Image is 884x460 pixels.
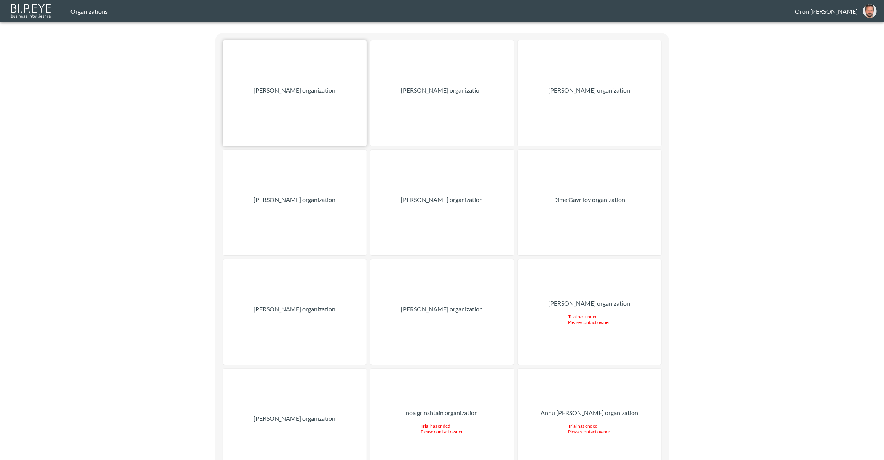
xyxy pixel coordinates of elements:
p: noa grinshtain organization [406,408,478,417]
p: [PERSON_NAME] organization [254,305,336,314]
p: [PERSON_NAME] organization [254,414,336,423]
p: [PERSON_NAME] organization [401,86,483,95]
button: oron@bipeye.com [858,2,882,20]
p: [PERSON_NAME] organization [401,305,483,314]
div: Trial has ended Please contact owner [421,423,463,434]
p: [PERSON_NAME] organization [549,299,630,308]
p: Annu [PERSON_NAME] organization [541,408,638,417]
p: [PERSON_NAME] organization [254,195,336,204]
div: Organizations [70,8,795,15]
p: Dime Gavrilov organization [554,195,626,204]
img: bipeye-logo [10,2,53,19]
img: f7df4f0b1e237398fe25aedd0497c453 [863,4,877,18]
p: [PERSON_NAME] organization [549,86,630,95]
p: [PERSON_NAME] organization [254,86,336,95]
div: Oron [PERSON_NAME] [795,8,858,15]
div: Trial has ended Please contact owner [568,314,611,325]
p: [PERSON_NAME] organization [401,195,483,204]
div: Trial has ended Please contact owner [568,423,611,434]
